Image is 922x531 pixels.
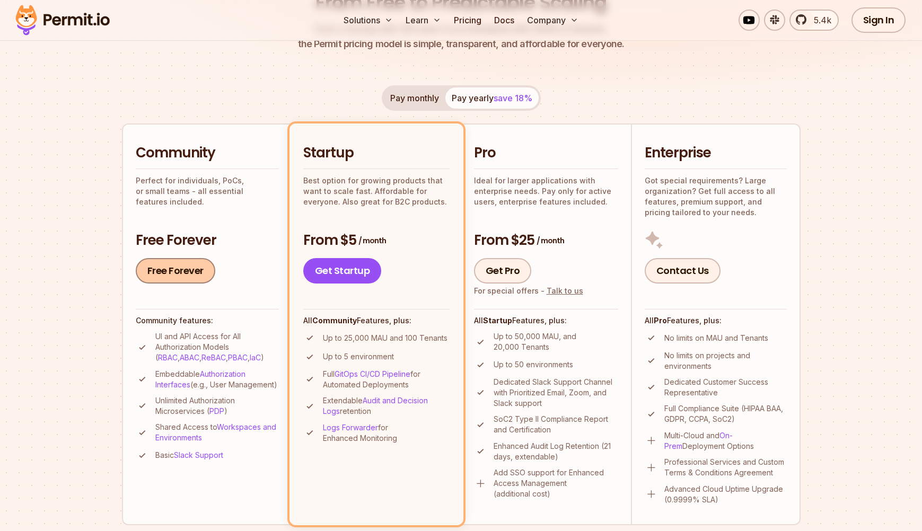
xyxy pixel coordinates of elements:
img: Permit logo [11,2,115,38]
p: Up to 25,000 MAU and 100 Tenants [323,333,447,343]
p: Embeddable (e.g., User Management) [155,369,279,390]
a: Logs Forwarder [323,423,378,432]
p: Shared Access to [155,422,279,443]
p: Add SSO support for Enhanced Access Management (additional cost) [494,467,618,499]
p: Basic [155,450,223,461]
h4: All Features, plus: [303,315,450,326]
strong: Community [312,316,357,325]
a: Get Pro [474,258,532,284]
p: Perfect for individuals, PoCs, or small teams - all essential features included. [136,175,279,207]
h4: All Features, plus: [645,315,787,326]
a: IaC [250,353,261,362]
strong: Pro [654,316,667,325]
a: On-Prem [664,431,733,450]
p: Full Compliance Suite (HIPAA BAA, GDPR, CCPA, SoC2) [664,403,787,424]
a: Slack Support [174,450,223,459]
strong: Startup [483,316,512,325]
p: Multi-Cloud and Deployment Options [664,430,787,452]
a: Docs [490,10,519,31]
a: Talk to us [547,286,583,295]
a: RBAC [158,353,178,362]
h4: All Features, plus: [474,315,618,326]
h2: Community [136,144,279,163]
p: Best option for growing products that want to scale fast. Affordable for everyone. Also great for... [303,175,450,207]
button: Pay monthly [384,87,445,109]
p: Enhanced Audit Log Retention (21 days, extendable) [494,441,618,462]
a: ReBAC [201,353,226,362]
a: Audit and Decision Logs [323,396,428,415]
p: Advanced Cloud Uptime Upgrade (0.9999% SLA) [664,484,787,505]
p: SoC2 Type II Compliance Report and Certification [494,414,618,435]
button: Company [523,10,583,31]
p: Extendable retention [323,395,450,417]
h3: From $25 [474,231,618,250]
p: Dedicated Customer Success Representative [664,377,787,398]
a: Get Startup [303,258,382,284]
h3: Free Forever [136,231,279,250]
p: UI and API Access for All Authorization Models ( , , , , ) [155,331,279,363]
span: / month [537,235,564,246]
p: Up to 50 environments [494,359,573,370]
p: Up to 50,000 MAU, and 20,000 Tenants [494,331,618,352]
button: Learn [401,10,445,31]
h2: Enterprise [645,144,787,163]
p: Full for Automated Deployments [323,369,450,390]
p: Got special requirements? Large organization? Get full access to all features, premium support, a... [645,175,787,218]
p: for Enhanced Monitoring [323,422,450,444]
div: For special offers - [474,286,583,296]
a: PBAC [228,353,248,362]
span: / month [358,235,386,246]
h4: Community features: [136,315,279,326]
p: No limits on MAU and Tenants [664,333,768,343]
p: Unlimited Authorization Microservices ( ) [155,395,279,417]
a: GitOps CI/CD Pipeline [335,369,410,378]
h3: From $5 [303,231,450,250]
a: Authorization Interfaces [155,369,245,389]
span: 5.4k [807,14,831,26]
a: ABAC [180,353,199,362]
p: Up to 5 environment [323,351,394,362]
a: PDP [209,406,224,415]
h2: Pro [474,144,618,163]
a: Contact Us [645,258,721,284]
a: Sign In [851,7,906,33]
h2: Startup [303,144,450,163]
button: Solutions [339,10,397,31]
p: Dedicated Slack Support Channel with Prioritized Email, Zoom, and Slack support [494,377,618,409]
p: Professional Services and Custom Terms & Conditions Agreement [664,457,787,478]
p: Ideal for larger applications with enterprise needs. Pay only for active users, enterprise featur... [474,175,618,207]
p: No limits on projects and environments [664,350,787,371]
a: Free Forever [136,258,215,284]
a: 5.4k [789,10,839,31]
a: Pricing [450,10,486,31]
